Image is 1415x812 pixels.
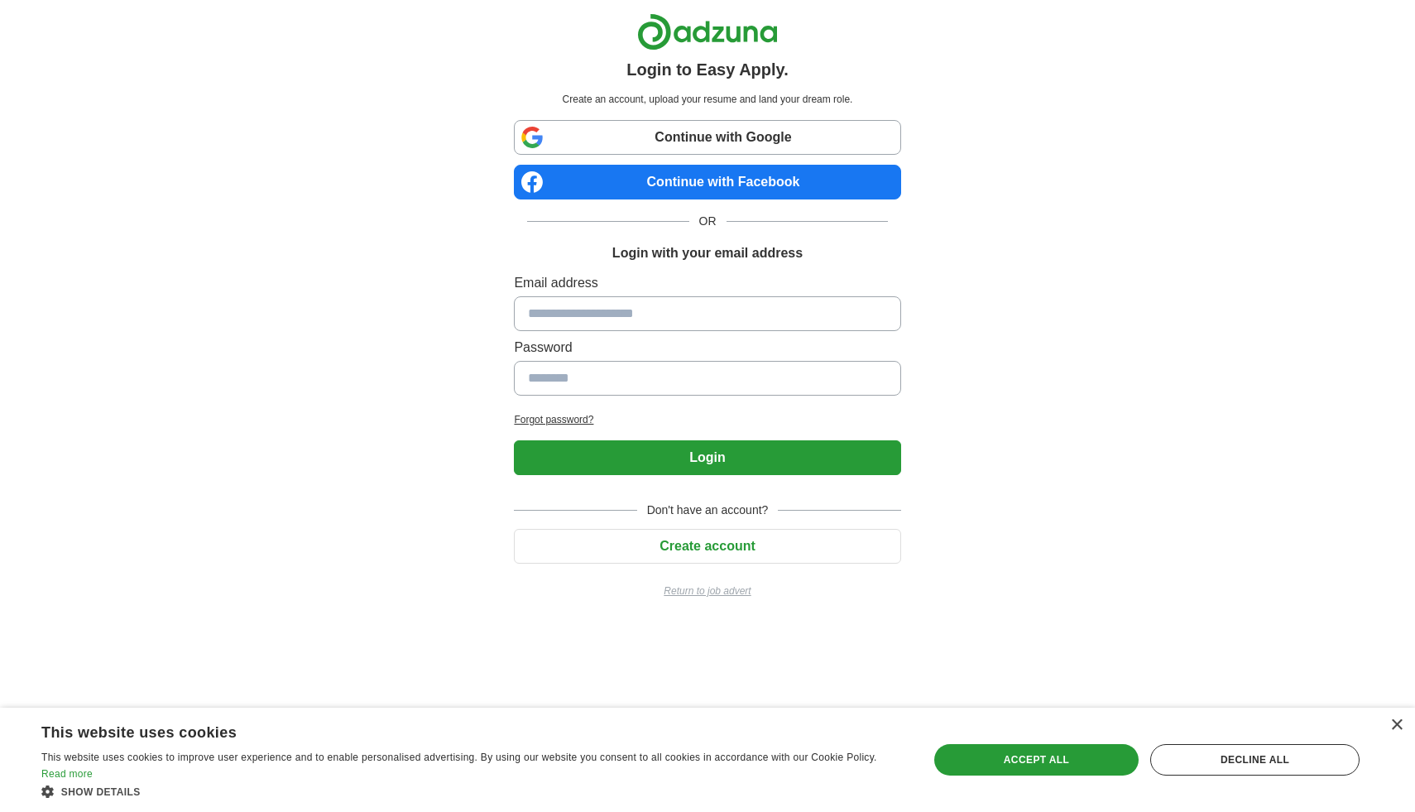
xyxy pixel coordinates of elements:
span: This website uses cookies to improve user experience and to enable personalised advertising. By u... [41,752,877,763]
a: Create account [514,539,900,553]
p: Create an account, upload your resume and land your dream role. [517,92,897,107]
a: Return to job advert [514,584,900,598]
a: Forgot password? [514,412,900,427]
div: Decline all [1150,744,1360,776]
label: Email address [514,273,900,293]
div: Accept all [934,744,1139,776]
label: Password [514,338,900,358]
span: Show details [61,786,141,798]
div: Show details [41,783,902,800]
span: Don't have an account? [637,502,779,519]
button: Create account [514,529,900,564]
span: OR [689,213,727,230]
a: Continue with Facebook [514,165,900,199]
img: Adzuna logo [637,13,778,50]
a: Read more, opens a new window [41,768,93,780]
div: This website uses cookies [41,718,861,742]
button: Login [514,440,900,475]
div: Close [1390,719,1403,732]
a: Continue with Google [514,120,900,155]
h1: Login to Easy Apply. [626,57,789,82]
h1: Login with your email address [612,243,803,263]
